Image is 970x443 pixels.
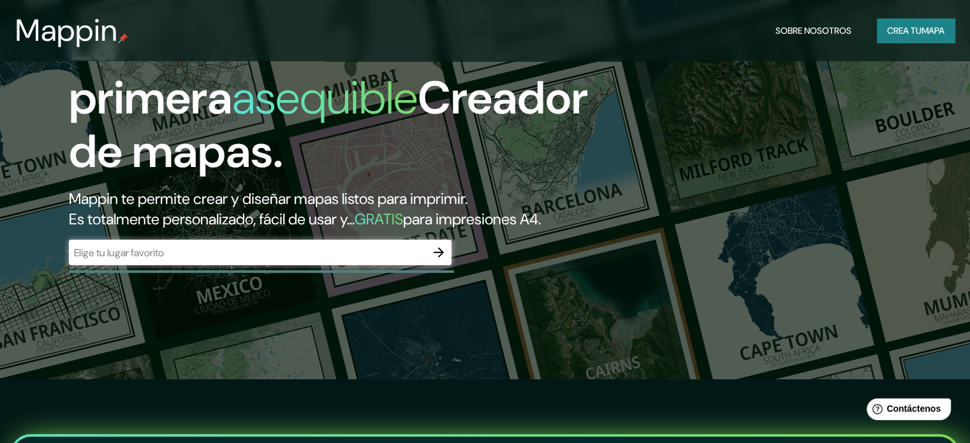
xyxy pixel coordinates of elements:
font: Mappin [15,10,118,50]
font: La primera [69,15,232,127]
font: asequible [232,68,418,127]
font: Es totalmente personalizado, fácil de usar y... [69,209,355,229]
font: mapa [922,25,944,36]
button: Sobre nosotros [770,18,856,43]
font: para impresiones A4. [403,209,541,229]
font: Crea tu [887,25,922,36]
iframe: Lanzador de widgets de ayuda [856,393,956,429]
font: GRATIS [355,209,403,229]
img: pin de mapeo [118,33,128,43]
font: Creador de mapas. [69,68,588,181]
font: Sobre nosotros [775,25,851,36]
button: Crea tumapa [877,18,955,43]
font: Mappin te permite crear y diseñar mapas listos para imprimir. [69,189,467,208]
input: Elige tu lugar favorito [69,245,426,260]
